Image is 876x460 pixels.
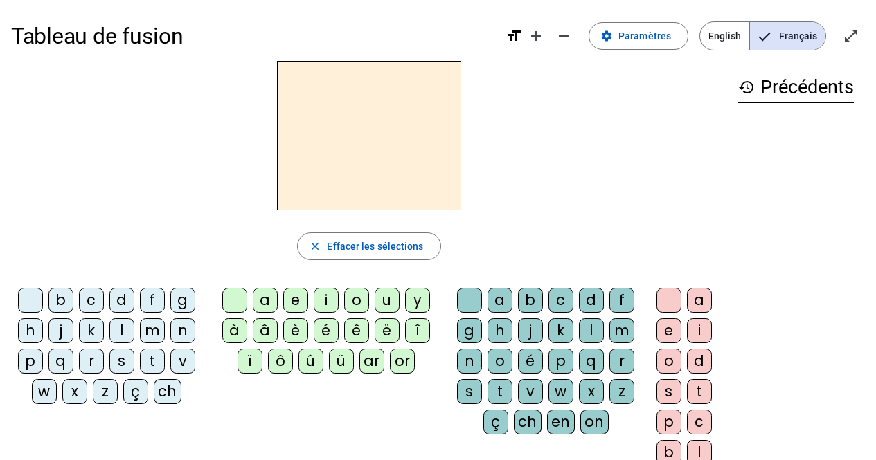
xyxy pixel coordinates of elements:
mat-icon: add [528,28,544,44]
div: e [656,318,681,343]
div: y [405,288,430,313]
div: j [518,318,543,343]
button: Entrer en plein écran [837,22,865,50]
div: p [18,349,43,374]
div: b [48,288,73,313]
div: t [687,379,712,404]
div: v [170,349,195,374]
button: Effacer les sélections [297,232,440,260]
div: û [298,349,323,374]
div: î [405,318,430,343]
div: ê [344,318,369,343]
div: w [548,379,573,404]
div: x [579,379,604,404]
div: m [140,318,165,343]
div: o [488,349,512,374]
mat-icon: history [738,79,755,95]
div: ë [375,318,400,343]
div: a [488,288,512,313]
div: f [140,288,165,313]
div: l [109,318,134,343]
div: b [518,288,543,313]
div: k [548,318,573,343]
div: s [457,379,482,404]
div: n [170,318,195,343]
div: q [579,349,604,374]
mat-icon: remove [555,28,572,44]
div: h [18,318,43,343]
div: ç [483,410,508,434]
div: é [518,349,543,374]
div: s [656,379,681,404]
div: é [314,318,339,343]
div: n [457,349,482,374]
div: v [518,379,543,404]
div: f [609,288,634,313]
div: j [48,318,73,343]
div: u [375,288,400,313]
div: m [609,318,634,343]
div: ç [123,379,148,404]
div: en [547,410,575,434]
button: Paramètres [589,22,688,50]
div: h [488,318,512,343]
h3: Précédents [738,72,854,103]
span: Français [750,22,825,50]
div: or [390,349,415,374]
div: ô [268,349,293,374]
div: a [253,288,278,313]
button: Diminuer la taille de la police [550,22,578,50]
div: p [548,349,573,374]
div: c [687,410,712,434]
div: ü [329,349,354,374]
mat-icon: settings [600,30,613,42]
div: r [79,349,104,374]
div: d [109,288,134,313]
div: g [170,288,195,313]
div: ch [154,379,181,404]
span: English [700,22,749,50]
div: c [79,288,104,313]
div: k [79,318,104,343]
mat-icon: open_in_full [843,28,859,44]
button: Augmenter la taille de la police [522,22,550,50]
div: g [457,318,482,343]
div: x [62,379,87,404]
span: Paramètres [618,28,671,44]
div: o [344,288,369,313]
div: s [109,349,134,374]
div: d [579,288,604,313]
div: i [314,288,339,313]
h1: Tableau de fusion [11,14,494,58]
div: ar [359,349,384,374]
div: â [253,318,278,343]
div: l [579,318,604,343]
div: o [656,349,681,374]
div: a [687,288,712,313]
div: d [687,349,712,374]
div: e [283,288,308,313]
div: t [140,349,165,374]
mat-icon: close [309,240,321,252]
div: è [283,318,308,343]
div: à [222,318,247,343]
mat-icon: format_size [506,28,522,44]
div: c [548,288,573,313]
div: z [93,379,118,404]
div: ch [514,410,542,434]
mat-button-toggle-group: Language selection [699,21,826,50]
div: on [580,410,609,434]
div: t [488,379,512,404]
span: Effacer les sélections [327,238,423,255]
div: ï [238,349,262,374]
div: i [687,318,712,343]
div: q [48,349,73,374]
div: z [609,379,634,404]
div: p [656,410,681,434]
div: w [32,379,57,404]
div: r [609,349,634,374]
